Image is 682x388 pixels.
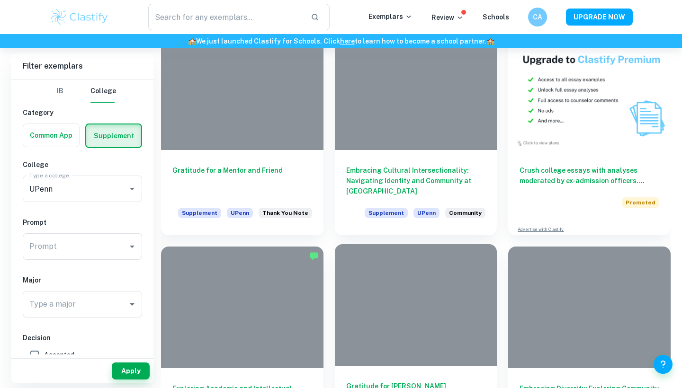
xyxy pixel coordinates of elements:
[566,9,633,26] button: UPGRADE NOW
[368,11,413,22] p: Exemplars
[23,217,142,228] h6: Prompt
[449,209,482,217] span: Community
[23,124,79,147] button: Common App
[520,165,659,186] h6: Crush college essays with analyses moderated by ex-admission officers. Upgrade now
[445,208,485,224] div: How will you explore community at Penn? Consider how Penn will help shape your perspective and id...
[622,197,659,208] span: Promoted
[340,37,355,45] a: here
[188,37,196,45] span: 🏫
[29,171,69,179] label: Type a college
[178,208,221,218] span: Supplement
[86,124,141,147] button: Supplement
[518,226,564,233] a: Advertise with Clastify
[528,8,547,26] button: CA
[112,362,150,379] button: Apply
[227,208,253,218] span: UPenn
[172,165,312,196] h6: Gratitude for a Mentor and Friend
[654,355,673,374] button: Help and Feedback
[49,80,72,103] button: IB
[259,208,312,224] div: Write a short thank-you note to someone you have not yet thanked and would like to acknowledge. (...
[11,53,153,79] h6: Filter exemplars
[49,8,109,26] img: Clastify logo
[486,37,494,45] span: 🏫
[23,333,142,343] h6: Decision
[90,80,116,103] button: College
[2,36,680,46] h6: We just launched Clastify for Schools. Click to learn how to become a school partner.
[126,298,139,311] button: Open
[126,240,139,253] button: Open
[44,350,74,360] span: Accepted
[532,12,543,22] h6: CA
[365,208,408,218] span: Supplement
[49,80,116,103] div: Filter type choice
[148,4,303,30] input: Search for any exemplars...
[431,12,464,23] p: Review
[508,28,671,150] img: Thumbnail
[262,209,308,217] span: Thank You Note
[309,251,319,261] img: Marked
[23,159,142,170] h6: College
[483,13,509,21] a: Schools
[413,208,440,218] span: UPenn
[23,275,142,285] h6: Major
[346,165,486,196] h6: Embracing Cultural Intersectionality: Navigating Identity and Community at [GEOGRAPHIC_DATA]
[335,28,497,235] a: Embracing Cultural Intersectionality: Navigating Identity and Community at [GEOGRAPHIC_DATA]Suppl...
[23,107,142,118] h6: Category
[126,182,139,195] button: Open
[161,28,323,235] a: Gratitude for a Mentor and FriendSupplementUPennWrite a short thank-you note to someone you have ...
